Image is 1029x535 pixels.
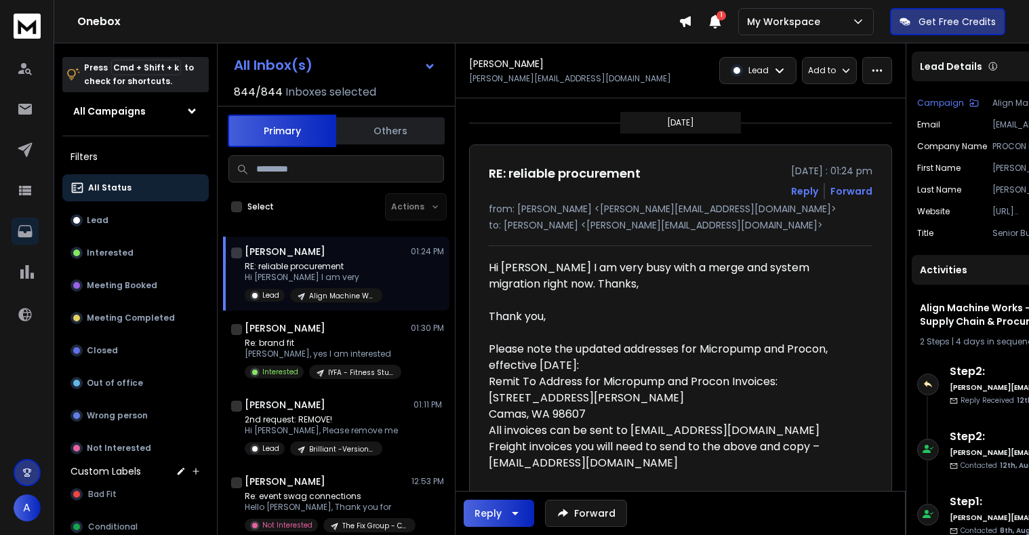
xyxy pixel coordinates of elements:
p: Meeting Booked [87,280,157,291]
button: Interested [62,239,209,266]
span: 2 Steps [920,336,950,347]
iframe: Intercom live chat [980,488,1012,521]
button: Others [336,116,445,146]
span: Cmd + Shift + k [111,60,181,75]
button: Wrong person [62,402,209,429]
p: from: [PERSON_NAME] <[PERSON_NAME][EMAIL_ADDRESS][DOMAIN_NAME]> [489,202,872,216]
button: Not Interested [62,435,209,462]
button: Reply [791,184,818,198]
p: Interested [87,247,134,258]
p: RE: reliable procurement [245,261,382,272]
p: Not Interested [262,520,312,530]
img: logo [14,14,41,39]
p: Wrong person [87,410,148,421]
span: Bad Fit [88,489,117,500]
button: Get Free Credits [890,8,1005,35]
p: Lead [262,290,279,300]
h1: Onebox [77,14,679,30]
p: [DATE] : 01:24 pm [791,164,872,178]
span: 844 / 844 [234,84,283,100]
p: Email [917,119,940,130]
h3: Inboxes selected [285,84,376,100]
p: Re: brand fit [245,338,401,349]
h1: [PERSON_NAME] [245,398,325,412]
p: Lead [262,443,279,454]
button: All Inbox(s) [223,52,447,79]
p: Brilliant -Version 2: Mid-Enterprise Open Tech Companies (1,000–10,000 Employees) [309,444,374,454]
p: Align Machine Works - C2: Supply Chain & Procurement [309,291,374,301]
h1: [PERSON_NAME] [245,475,325,488]
label: Select [247,201,274,212]
p: Press to check for shortcuts. [84,61,194,88]
h1: All Inbox(s) [234,58,312,72]
p: Get Free Credits [919,15,996,28]
button: Out of office [62,370,209,397]
p: Hi [PERSON_NAME], Please remove me [245,425,398,436]
p: Lead Details [920,60,982,73]
p: Last Name [917,184,961,195]
button: A [14,494,41,521]
p: [PERSON_NAME][EMAIL_ADDRESS][DOMAIN_NAME] [469,73,671,84]
button: Bad Fit [62,481,209,508]
div: Reply [475,507,502,520]
p: 12:53 PM [411,476,444,487]
button: Meeting Completed [62,304,209,332]
button: Meeting Booked [62,272,209,299]
p: The Fix Group - C6V1 - Event Swag [342,521,407,531]
p: Closed [87,345,118,356]
h3: Custom Labels [70,464,141,478]
p: [PERSON_NAME], yes I am interested [245,349,401,359]
button: Closed [62,337,209,364]
button: All Campaigns [62,98,209,125]
p: First Name [917,163,961,174]
button: Primary [228,115,336,147]
p: Title [917,228,933,239]
p: Hi [PERSON_NAME] I am very [245,272,382,283]
h1: [PERSON_NAME] [245,321,325,335]
button: All Status [62,174,209,201]
button: Campaign [917,98,979,108]
p: Hello [PERSON_NAME], Thank you for [245,502,407,513]
button: Reply [464,500,534,527]
span: Conditional [88,521,138,532]
span: 1 [717,11,726,20]
div: Forward [830,184,872,198]
p: Company Name [917,141,987,152]
p: Lead [748,65,769,76]
h1: RE: reliable procurement [489,164,641,183]
h3: Filters [62,147,209,166]
h1: All Campaigns [73,104,146,118]
p: Interested [262,367,298,377]
p: All Status [88,182,132,193]
p: IYFA - Fitness Studios - [PERSON_NAME] [328,368,393,378]
h1: [PERSON_NAME] [245,245,325,258]
p: 01:30 PM [411,323,444,334]
button: Forward [545,500,627,527]
p: 2nd request: REMOVE! [245,414,398,425]
p: Meeting Completed [87,313,175,323]
p: Campaign [917,98,964,108]
p: Lead [87,215,108,226]
p: to: [PERSON_NAME] <[PERSON_NAME][EMAIL_ADDRESS][DOMAIN_NAME]> [489,218,872,232]
p: Not Interested [87,443,151,454]
h1: [PERSON_NAME] [469,57,544,71]
p: My Workspace [747,15,826,28]
p: Out of office [87,378,143,389]
p: 01:24 PM [411,246,444,257]
p: [DATE] [667,117,694,128]
p: Re: event swag connections [245,491,407,502]
p: Add to [808,65,836,76]
p: 01:11 PM [413,399,444,410]
p: Website [917,206,950,217]
button: Lead [62,207,209,234]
